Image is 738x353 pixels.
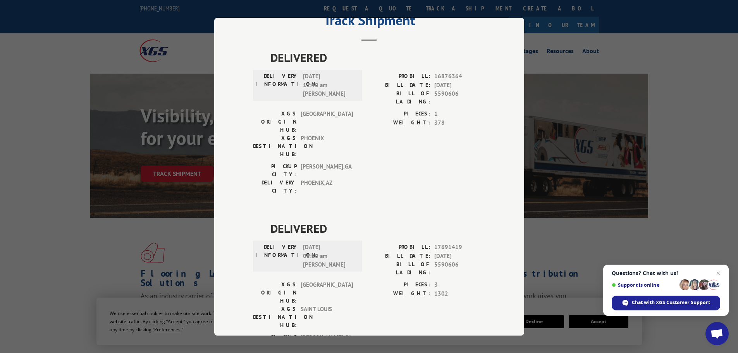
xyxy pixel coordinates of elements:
[434,281,485,289] span: 3
[434,243,485,252] span: 17691419
[253,333,297,350] label: PICKUP CITY:
[253,179,297,195] label: DELIVERY CITY:
[369,260,430,277] label: BILL OF LADING:
[270,220,485,237] span: DELIVERED
[434,90,485,106] span: 5590606
[255,72,299,98] label: DELIVERY INFORMATION:
[434,289,485,298] span: 1302
[369,72,430,81] label: PROBILL:
[253,305,297,329] label: XGS DESTINATION HUB:
[612,270,720,276] span: Questions? Chat with us!
[301,281,353,305] span: [GEOGRAPHIC_DATA]
[270,49,485,66] span: DELIVERED
[301,179,353,195] span: PHOENIX , AZ
[705,322,729,345] div: Open chat
[612,282,677,288] span: Support is online
[303,72,355,98] span: [DATE] 11:40 am [PERSON_NAME]
[253,162,297,179] label: PICKUP CITY:
[434,81,485,90] span: [DATE]
[301,305,353,329] span: SAINT LOUIS
[612,296,720,310] div: Chat with XGS Customer Support
[369,281,430,289] label: PIECES:
[434,260,485,277] span: 5590606
[714,269,723,278] span: Close chat
[253,281,297,305] label: XGS ORIGIN HUB:
[434,110,485,119] span: 1
[369,243,430,252] label: PROBILL:
[253,110,297,134] label: XGS ORIGIN HUB:
[434,118,485,127] span: 378
[434,72,485,81] span: 16876364
[301,162,353,179] span: [PERSON_NAME] , GA
[369,289,430,298] label: WEIGHT:
[369,118,430,127] label: WEIGHT:
[301,333,353,350] span: [PERSON_NAME] , GA
[369,110,430,119] label: PIECES:
[301,134,353,158] span: PHOENIX
[369,81,430,90] label: BILL DATE:
[632,299,710,306] span: Chat with XGS Customer Support
[255,243,299,269] label: DELIVERY INFORMATION:
[303,243,355,269] span: [DATE] 08:10 am [PERSON_NAME]
[369,90,430,106] label: BILL OF LADING:
[434,251,485,260] span: [DATE]
[369,251,430,260] label: BILL DATE:
[253,15,485,29] h2: Track Shipment
[253,134,297,158] label: XGS DESTINATION HUB:
[301,110,353,134] span: [GEOGRAPHIC_DATA]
